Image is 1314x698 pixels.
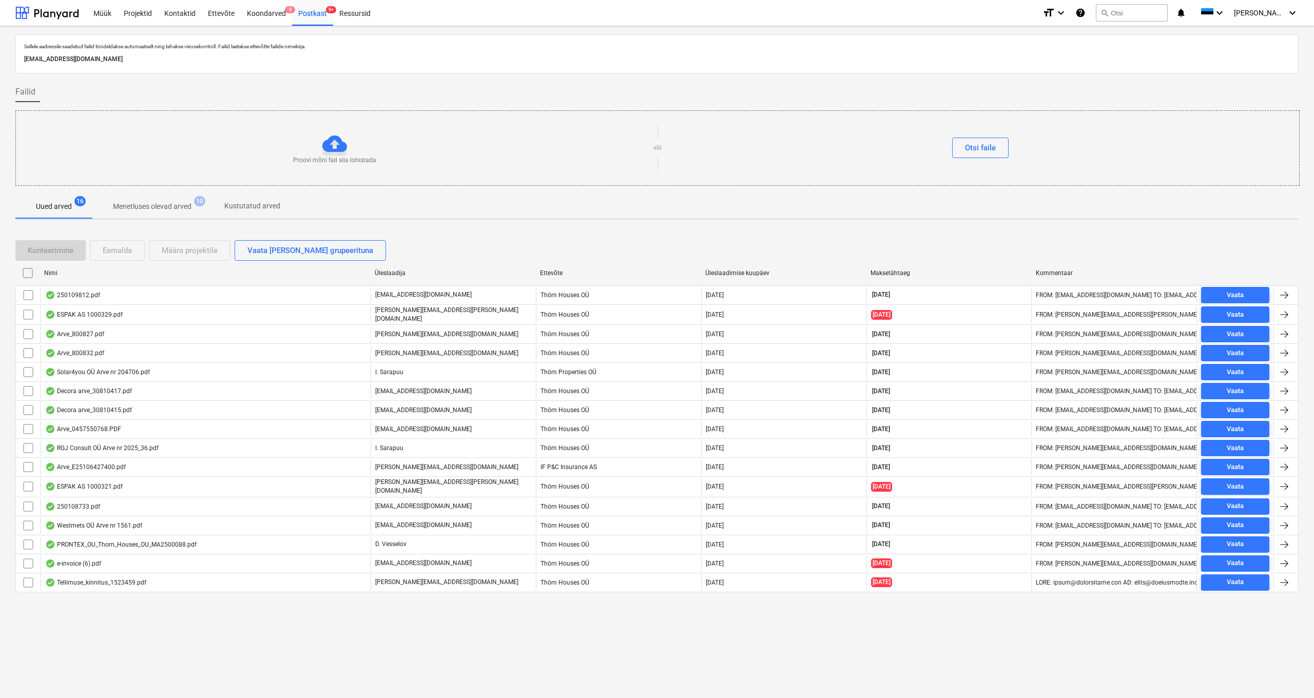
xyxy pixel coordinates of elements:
div: Andmed failist loetud [45,540,55,549]
button: Vaata [1201,478,1269,495]
button: Vaata [1201,555,1269,572]
div: Andmed failist loetud [45,349,55,357]
div: Vaata [1227,309,1244,321]
div: Andmed failist loetud [45,482,55,491]
p: [EMAIL_ADDRESS][DOMAIN_NAME] [375,425,472,434]
div: Proovi mõni fail siia lohistadavõiOtsi faile [15,110,1300,186]
p: [EMAIL_ADDRESS][DOMAIN_NAME] [375,559,472,568]
button: Vaata [1201,517,1269,534]
div: Maksetähtaeg [871,269,1028,277]
div: Thörn Houses OÜ [536,517,701,534]
div: ESPAK AS 1000329.pdf [45,311,123,319]
span: [DATE] [871,482,892,492]
div: Thörn Houses OÜ [536,478,701,495]
span: [DATE] [871,387,891,396]
button: Otsi [1096,4,1168,22]
button: Vaata [1201,574,1269,591]
div: Thörn Houses OÜ [536,440,701,456]
button: Vaata [PERSON_NAME] grupeerituna [235,240,386,261]
span: [DATE] [871,558,892,568]
p: [PERSON_NAME][EMAIL_ADDRESS][DOMAIN_NAME] [375,463,518,472]
div: [DATE] [706,560,724,567]
span: [DATE] [871,310,892,320]
button: Vaata [1201,345,1269,361]
span: [DATE] [871,330,891,339]
div: Vaata [1227,557,1244,569]
p: Menetluses olevad arved [113,201,191,212]
div: Thörn Houses OÜ [536,555,701,572]
div: Vaata [1227,366,1244,378]
div: Vaata [1227,481,1244,493]
span: [PERSON_NAME] [1234,9,1285,17]
div: Vaata [PERSON_NAME] grupeerituna [247,244,373,257]
div: Vaata [1227,519,1244,531]
div: Vaata [1227,442,1244,454]
div: Andmed failist loetud [45,330,55,338]
div: Arve_800832.pdf [45,349,104,357]
button: Vaata [1201,306,1269,323]
div: Vaata [1227,538,1244,550]
div: Decora arve_30810417.pdf [45,387,132,395]
i: notifications [1176,7,1186,19]
p: [EMAIL_ADDRESS][DOMAIN_NAME] [375,387,472,396]
button: Vaata [1201,498,1269,515]
div: Andmed failist loetud [45,578,55,587]
button: Vaata [1201,287,1269,303]
div: [DATE] [706,425,724,433]
div: [DATE] [706,311,724,318]
div: Decora arve_30810415.pdf [45,406,132,414]
p: Sellele aadressile saadetud failid töödeldakse automaatselt ning tehakse viirusekontroll. Failid ... [24,43,1290,50]
span: Failid [15,86,35,98]
div: Solar4you OÜ Arve nr 204706.pdf [45,368,150,376]
div: Thörn Houses OÜ [536,287,701,303]
span: 16 [74,196,86,206]
div: Thörn Houses OÜ [536,536,701,553]
div: Vaata [1227,289,1244,301]
div: [DATE] [706,444,724,452]
div: Andmed failist loetud [45,559,55,568]
p: [EMAIL_ADDRESS][DOMAIN_NAME] [375,290,472,299]
div: [DATE] [706,503,724,510]
div: e-invoice (6).pdf [45,559,101,568]
div: Andmed failist loetud [45,406,55,414]
p: [EMAIL_ADDRESS][DOMAIN_NAME] [375,406,472,415]
div: Üleslaadija [375,269,532,277]
div: Andmed failist loetud [45,291,55,299]
div: Vaata [1227,404,1244,416]
div: Vaata [1227,500,1244,512]
span: 9 [285,6,295,13]
div: Andmed failist loetud [45,425,55,433]
div: Thörn Houses OÜ [536,402,701,418]
div: Andmed failist loetud [45,502,55,511]
button: Vaata [1201,421,1269,437]
div: [DATE] [706,579,724,586]
div: Vaata [1227,576,1244,588]
button: Vaata [1201,383,1269,399]
span: 10 [194,196,205,206]
div: Ettevõte [540,269,697,277]
p: [PERSON_NAME][EMAIL_ADDRESS][DOMAIN_NAME] [375,578,518,587]
div: Andmed failist loetud [45,368,55,376]
span: [DATE] [871,540,891,549]
div: Thörn Houses OÜ [536,383,701,399]
div: Otsi faile [965,141,996,154]
div: Andmed failist loetud [45,444,55,452]
div: PRONTEX_OU_Thorn_Houses_OU_MA2500088.pdf [45,540,197,549]
div: Vaata [1227,385,1244,397]
span: [DATE] [871,425,891,434]
div: Thörn Houses OÜ [536,574,701,591]
p: Uued arved [36,201,72,212]
p: I. Sarapuu [375,444,403,453]
span: [DATE] [871,368,891,377]
div: Vaata [1227,347,1244,359]
p: [PERSON_NAME][EMAIL_ADDRESS][DOMAIN_NAME] [375,349,518,358]
div: Thörn Houses OÜ [536,345,701,361]
div: [DATE] [706,406,724,414]
i: keyboard_arrow_down [1286,7,1299,19]
p: Kustutatud arved [224,201,280,211]
p: [PERSON_NAME][EMAIL_ADDRESS][PERSON_NAME][DOMAIN_NAME] [375,478,532,495]
div: Thörn Houses OÜ [536,421,701,437]
i: format_size [1042,7,1055,19]
div: Arve_0457550768.PDF [45,425,121,433]
button: Otsi faile [952,138,1009,158]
